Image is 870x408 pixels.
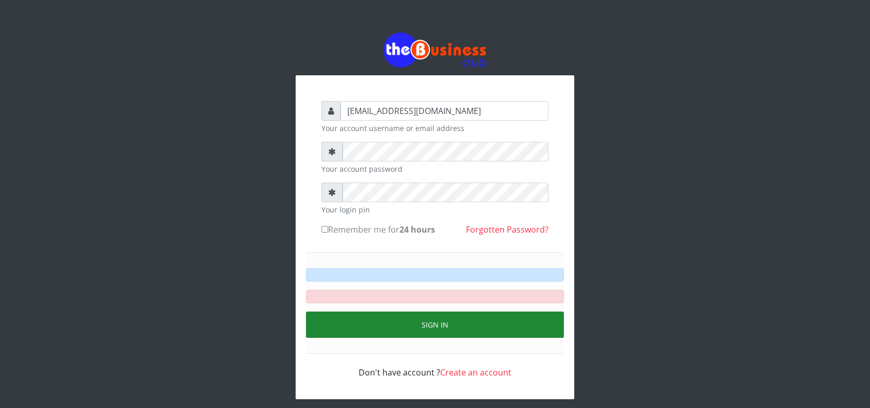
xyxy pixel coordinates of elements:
[321,223,435,236] label: Remember me for
[321,226,328,233] input: Remember me for24 hours
[321,164,549,174] small: Your account password
[466,224,549,235] a: Forgotten Password?
[341,101,549,121] input: Username or email address
[306,312,564,338] button: Sign in
[440,367,511,378] a: Create an account
[321,354,549,379] div: Don't have account ?
[399,224,435,235] b: 24 hours
[321,123,549,134] small: Your account username or email address
[321,204,549,215] small: Your login pin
